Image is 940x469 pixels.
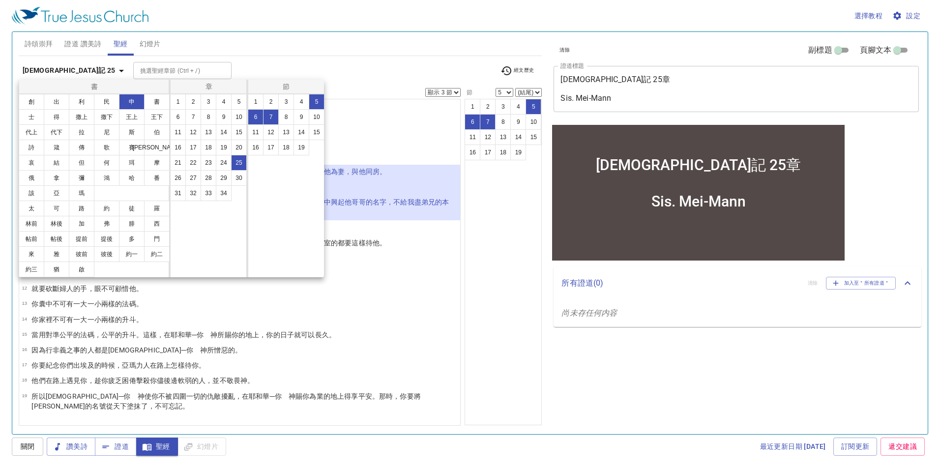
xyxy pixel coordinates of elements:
button: 林後 [44,216,69,232]
button: 王上 [119,109,145,125]
button: 31 [170,185,186,201]
p: 書 [21,82,168,91]
button: 西 [144,216,170,232]
button: 約一 [119,246,145,262]
button: 28 [201,170,216,186]
button: 摩 [144,155,170,171]
button: 3 [278,94,294,110]
button: 尼 [94,124,119,140]
button: 22 [185,155,201,171]
button: 19 [294,140,309,155]
button: 拉 [69,124,94,140]
button: 11 [170,124,186,140]
button: 民 [94,94,119,110]
button: 15 [309,124,324,140]
button: 10 [231,109,247,125]
button: 5 [231,94,247,110]
button: 24 [216,155,232,171]
button: 林前 [19,216,44,232]
button: 彌 [69,170,94,186]
button: 9 [294,109,309,125]
button: 約二 [144,246,170,262]
button: 3 [201,94,216,110]
p: 章 [173,82,245,91]
button: 32 [185,185,201,201]
button: 徒 [119,201,145,216]
button: 羅 [144,201,170,216]
button: 路 [69,201,94,216]
p: 節 [250,82,322,91]
button: 結 [44,155,69,171]
button: 14 [294,124,309,140]
button: 19 [216,140,232,155]
button: 6 [170,109,186,125]
button: 詩 [19,140,44,155]
button: 多 [119,231,145,247]
button: 提後 [94,231,119,247]
button: 拿 [44,170,69,186]
button: 但 [69,155,94,171]
button: 21 [170,155,186,171]
button: 來 [19,246,44,262]
button: 18 [201,140,216,155]
button: 5 [309,94,324,110]
button: 20 [231,140,247,155]
button: 彼後 [94,246,119,262]
button: 16 [248,140,264,155]
button: 約三 [19,262,44,277]
button: 亞 [44,185,69,201]
button: 箴 [44,140,69,155]
button: 彼前 [69,246,94,262]
button: 4 [294,94,309,110]
button: 哈 [119,170,145,186]
button: 17 [185,140,201,155]
button: 伯 [144,124,170,140]
button: 番 [144,170,170,186]
button: 書 [144,94,170,110]
button: [PERSON_NAME] [144,140,170,155]
button: 代下 [44,124,69,140]
button: 12 [185,124,201,140]
button: 6 [248,109,264,125]
button: 雅 [44,246,69,262]
button: 帖後 [44,231,69,247]
button: 王下 [144,109,170,125]
button: 9 [216,109,232,125]
button: 16 [170,140,186,155]
button: 27 [185,170,201,186]
button: 4 [216,94,232,110]
button: 該 [19,185,44,201]
button: 13 [201,124,216,140]
button: 太 [19,201,44,216]
button: 8 [278,109,294,125]
button: 瑪 [69,185,94,201]
button: 哀 [19,155,44,171]
button: 2 [263,94,279,110]
button: 約 [94,201,119,216]
button: 撒上 [69,109,94,125]
button: 13 [278,124,294,140]
button: 26 [170,170,186,186]
button: 7 [185,109,201,125]
button: 傳 [69,140,94,155]
button: 1 [170,94,186,110]
button: 申 [119,94,145,110]
button: 提前 [69,231,94,247]
button: 10 [309,109,324,125]
button: 士 [19,109,44,125]
button: 撒下 [94,109,119,125]
button: 14 [216,124,232,140]
button: 出 [44,94,69,110]
button: 賽 [119,140,145,155]
div: [DEMOGRAPHIC_DATA]記 25章 Sis. Mei-Mann [46,33,251,88]
button: 歌 [94,140,119,155]
button: 30 [231,170,247,186]
button: 猶 [44,262,69,277]
button: 2 [185,94,201,110]
button: 17 [263,140,279,155]
button: 得 [44,109,69,125]
button: 弗 [94,216,119,232]
button: 可 [44,201,69,216]
button: 29 [216,170,232,186]
button: 18 [278,140,294,155]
